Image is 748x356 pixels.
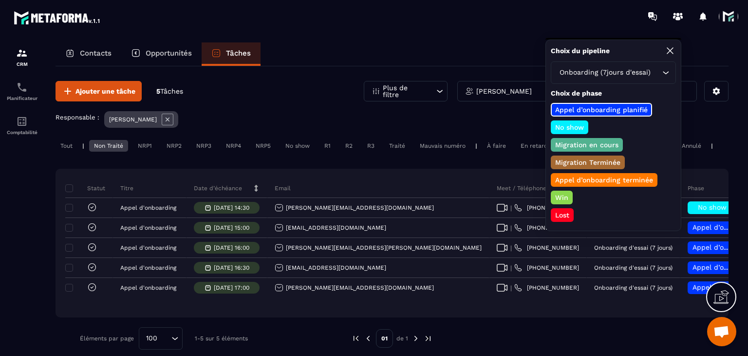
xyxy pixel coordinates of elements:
[120,264,176,271] p: Appel d'onboarding
[2,74,41,108] a: schedulerschedulerPlanificateur
[191,140,216,152] div: NRP3
[516,140,553,152] div: En retard
[68,184,105,192] p: Statut
[16,81,28,93] img: scheduler
[214,284,249,291] p: [DATE] 17:00
[251,140,276,152] div: NRP5
[75,86,135,96] span: Ajouter une tâche
[364,334,373,343] img: prev
[554,105,649,115] p: Appel d’onboarding planifié
[551,89,676,98] p: Choix de phase
[424,334,432,343] img: next
[510,284,512,292] span: |
[551,46,610,56] p: Choix du pipeline
[120,204,176,211] p: Appel d'onboarding
[120,284,176,291] p: Appel d'onboarding
[557,67,653,78] span: Onboarding (7jours d'essai)
[120,184,133,192] p: Titre
[214,204,249,211] p: [DATE] 14:30
[120,224,176,231] p: Appel d'onboarding
[653,67,660,78] input: Search for option
[56,140,77,152] div: Tout
[214,224,249,231] p: [DATE] 15:00
[143,333,161,344] span: 100
[415,140,470,152] div: Mauvais numéro
[89,140,128,152] div: Non Traité
[497,184,546,192] p: Meet / Téléphone
[161,333,169,344] input: Search for option
[383,84,426,98] p: Plus de filtre
[554,122,585,132] p: No show
[120,244,176,251] p: Appel d'onboarding
[510,204,512,212] span: |
[319,140,336,152] div: R1
[362,140,379,152] div: R3
[14,9,101,26] img: logo
[514,224,579,232] a: [PHONE_NUMBER]
[214,264,249,271] p: [DATE] 16:30
[554,158,622,167] p: Migration Terminée
[56,81,142,101] button: Ajouter une tâche
[352,334,360,343] img: prev
[711,142,713,149] p: |
[594,244,673,251] p: Onboarding d'essai (7 jours)
[677,140,706,152] div: Annulé
[82,142,84,149] p: |
[340,140,357,152] div: R2
[475,142,477,149] p: |
[594,284,673,291] p: Onboarding d'essai (7 jours)
[698,203,727,211] span: No show
[707,317,736,346] div: Ouvrir le chat
[16,116,28,127] img: accountant
[396,335,408,342] p: de 1
[16,47,28,59] img: formation
[514,244,579,252] a: [PHONE_NUMBER]
[688,184,704,192] p: Phase
[156,87,183,96] p: 5
[411,334,420,343] img: next
[226,49,251,58] p: Tâches
[139,327,183,350] div: Search for option
[510,244,512,252] span: |
[554,140,620,150] p: Migration en cours
[514,204,579,212] a: [PHONE_NUMBER]
[510,264,512,272] span: |
[109,116,157,123] p: [PERSON_NAME]
[280,140,315,152] div: No show
[514,284,579,292] a: [PHONE_NUMBER]
[56,114,99,121] p: Responsable :
[80,335,134,342] p: Éléments par page
[160,87,183,95] span: Tâches
[202,42,261,66] a: Tâches
[482,140,511,152] div: À faire
[551,61,676,84] div: Search for option
[554,210,571,220] p: Lost
[2,61,41,67] p: CRM
[2,130,41,135] p: Comptabilité
[554,175,654,185] p: Appel d’onboarding terminée
[214,244,249,251] p: [DATE] 16:00
[221,140,246,152] div: NRP4
[80,49,112,58] p: Contacts
[2,108,41,142] a: accountantaccountantComptabilité
[594,264,673,271] p: Onboarding d'essai (7 jours)
[2,96,41,101] p: Planificateur
[554,193,570,202] p: Win
[376,329,393,348] p: 01
[476,88,532,95] p: [PERSON_NAME]
[56,42,121,66] a: Contacts
[384,140,410,152] div: Traité
[133,140,157,152] div: NRP1
[514,264,579,272] a: [PHONE_NUMBER]
[195,335,248,342] p: 1-5 sur 5 éléments
[194,184,242,192] p: Date d’échéance
[2,40,41,74] a: formationformationCRM
[146,49,192,58] p: Opportunités
[162,140,187,152] div: NRP2
[275,184,291,192] p: Email
[510,224,512,232] span: |
[121,42,202,66] a: Opportunités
